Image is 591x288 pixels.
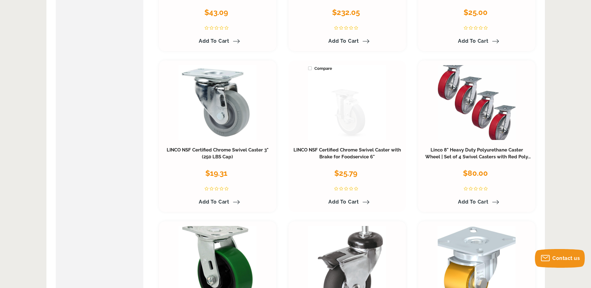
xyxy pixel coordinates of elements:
span: Add to Cart [458,199,489,205]
span: $25.79 [334,169,357,178]
a: Add to Cart [325,197,369,207]
span: $43.09 [204,8,228,17]
span: $19.31 [205,169,227,178]
span: $232.05 [332,8,360,17]
span: Add to Cart [328,199,359,205]
a: Add to Cart [195,36,240,46]
a: LINCO NSF Certified Chrome Swivel Caster with Brake for Foodservice 6" [293,147,401,160]
a: Add to Cart [325,36,369,46]
a: Linco 8" Heavy Duty Polyurethane Caster Wheel | Set of 4 Swivel Casters with Red Poly on Cast Iro... [425,147,531,166]
span: Contact us [552,255,580,261]
a: LINCO NSF Certified Chrome Swivel Caster 3" (250 LBS Cap) [167,147,269,160]
span: Add to Cart [458,38,489,44]
a: Add to Cart [454,36,499,46]
span: $80.00 [463,169,488,178]
button: Contact us [535,249,585,268]
span: Compare [308,65,332,72]
span: Add to Cart [328,38,359,44]
a: Add to Cart [454,197,499,207]
span: $25.00 [464,8,488,17]
span: Add to Cart [199,38,229,44]
span: Add to Cart [199,199,229,205]
a: Add to Cart [195,197,240,207]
